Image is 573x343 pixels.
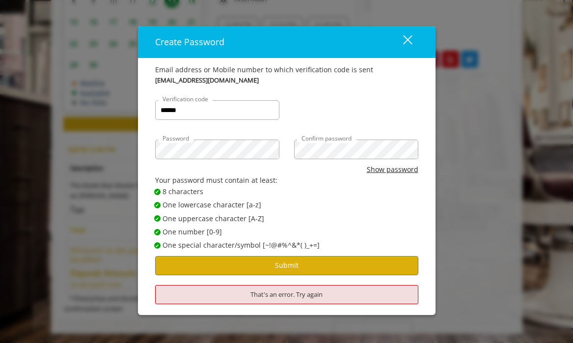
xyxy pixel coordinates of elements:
[392,34,411,49] div: close dialog
[155,188,159,196] span: ✔
[294,140,418,159] input: Confirm password
[155,175,418,186] div: Your password must contain at least:
[163,240,320,251] span: One special character/symbol [~!@#%^&*( )_+=]
[155,285,418,304] div: That's an error. Try again
[155,215,159,223] span: ✔
[297,134,356,143] label: Confirm password
[155,140,279,159] input: Password
[163,186,203,197] span: 8 characters
[155,75,259,86] b: [EMAIL_ADDRESS][DOMAIN_NAME]
[155,228,159,236] span: ✔
[155,256,418,275] button: Submit
[385,32,418,52] button: close dialog
[155,36,224,48] span: Create Password
[155,201,159,209] span: ✔
[163,200,261,210] span: One lowercase character [a-z]
[163,213,264,224] span: One uppercase character [A-Z]
[158,94,213,104] label: Verification code
[155,100,279,120] input: Verification code
[367,164,418,175] button: Show password
[163,227,222,237] span: One number [0-9]
[158,134,194,143] label: Password
[155,242,159,250] span: ✔
[155,64,418,75] div: Email address or Mobile number to which verification code is sent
